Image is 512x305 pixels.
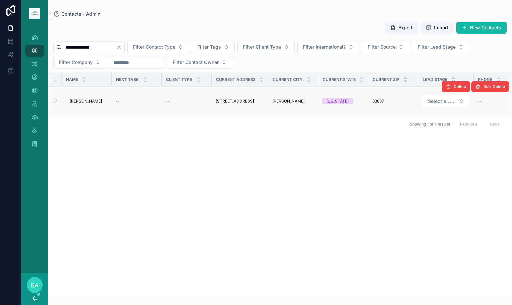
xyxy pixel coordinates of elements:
span: Bulk Delete [483,84,505,89]
span: [PERSON_NAME] [272,99,305,104]
span: Contacts - Admin [61,11,100,17]
button: Select Button [297,41,359,53]
span: Client Type [166,77,192,82]
span: Filter Client Type [243,44,281,50]
a: Contacts - Admin [53,11,100,17]
span: Import [434,24,448,31]
button: Select Button [53,56,106,69]
a: [PERSON_NAME] [70,99,108,104]
a: -- [116,99,158,104]
span: Name [66,77,78,82]
span: [PERSON_NAME] [70,99,102,104]
span: Current State [323,77,356,82]
span: Select a Lead Stage [428,98,456,105]
span: [STREET_ADDRESS] [216,99,254,104]
span: Filter International? [303,44,346,50]
button: Clear [116,45,124,50]
button: Select Button [192,41,235,53]
span: Current City [273,77,303,82]
button: Select Button [127,41,189,53]
button: Bulk Delete [471,81,509,92]
span: Filter Source [368,44,396,50]
a: Select Button [422,95,470,108]
a: [STREET_ADDRESS] [216,99,264,104]
button: Delete [442,81,470,92]
button: Select Button [167,56,232,69]
button: Select Button [412,41,469,53]
button: Select Button [237,41,295,53]
a: -- [166,99,208,104]
span: Filter Contact Type [133,44,175,50]
span: 33837 [372,99,384,104]
span: -- [478,99,482,104]
button: Import [421,22,454,34]
div: scrollable content [21,27,48,158]
span: Delete [454,84,466,89]
img: App logo [29,8,40,19]
span: Filter Company [59,59,93,66]
span: Filter Tags [197,44,221,50]
span: -- [166,99,170,104]
a: [PERSON_NAME] [272,99,314,104]
span: Current Address [216,77,256,82]
span: Filter Contact Owner [173,59,219,66]
span: Current Zip [373,77,399,82]
span: Lead Stage [423,77,447,82]
button: Export [385,22,418,34]
span: Showing 1 of 1 results [410,122,450,127]
span: Next Task [116,77,139,82]
button: Select Button [362,41,409,53]
span: KA [31,281,38,289]
div: [US_STATE] [326,98,349,104]
span: -- [116,99,120,104]
span: Filter Lead Stage [418,44,456,50]
button: New Contacts [456,22,507,34]
a: 33837 [372,99,414,104]
a: [US_STATE] [322,98,364,104]
button: Select Button [423,95,469,107]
